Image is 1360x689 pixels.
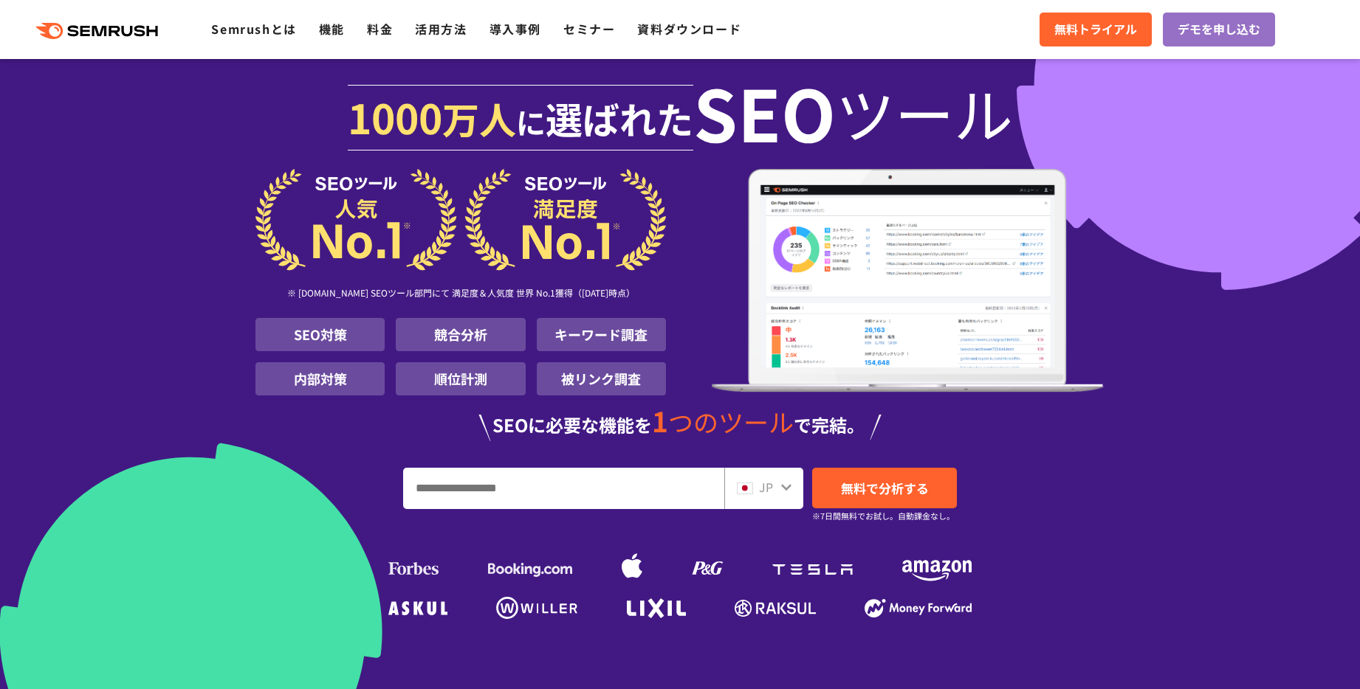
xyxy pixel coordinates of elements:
[516,100,546,143] span: に
[537,318,666,351] li: キーワード調査
[255,407,1105,441] div: SEOに必要な機能を
[693,83,836,142] span: SEO
[812,509,955,523] small: ※7日間無料でお試し。自動課金なし。
[563,20,615,38] a: セミナー
[442,91,516,145] span: 万人
[841,479,929,497] span: 無料で分析する
[1178,20,1260,39] span: デモを申し込む
[396,318,525,351] li: 競合分析
[637,20,741,38] a: 資料ダウンロード
[546,91,693,145] span: 選ばれた
[1040,13,1152,46] a: 無料トライアル
[255,271,666,318] div: ※ [DOMAIN_NAME] SEOツール部門にて 満足度＆人気度 世界 No.1獲得（[DATE]時点）
[255,362,385,395] li: 内部対策
[812,468,957,508] a: 無料で分析する
[396,362,525,395] li: 順位計測
[794,412,865,437] span: で完結。
[404,468,724,508] input: URL、キーワードを入力してください
[836,83,1013,142] span: ツール
[668,404,794,440] span: つのツール
[759,478,773,496] span: JP
[367,20,393,38] a: 料金
[652,401,668,440] span: 1
[255,318,385,351] li: SEO対策
[319,20,345,38] a: 機能
[1054,20,1137,39] span: 無料トライアル
[1163,13,1275,46] a: デモを申し込む
[211,20,296,38] a: Semrushとは
[490,20,541,38] a: 導入事例
[348,87,442,146] span: 1000
[415,20,467,38] a: 活用方法
[537,362,666,395] li: 被リンク調査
